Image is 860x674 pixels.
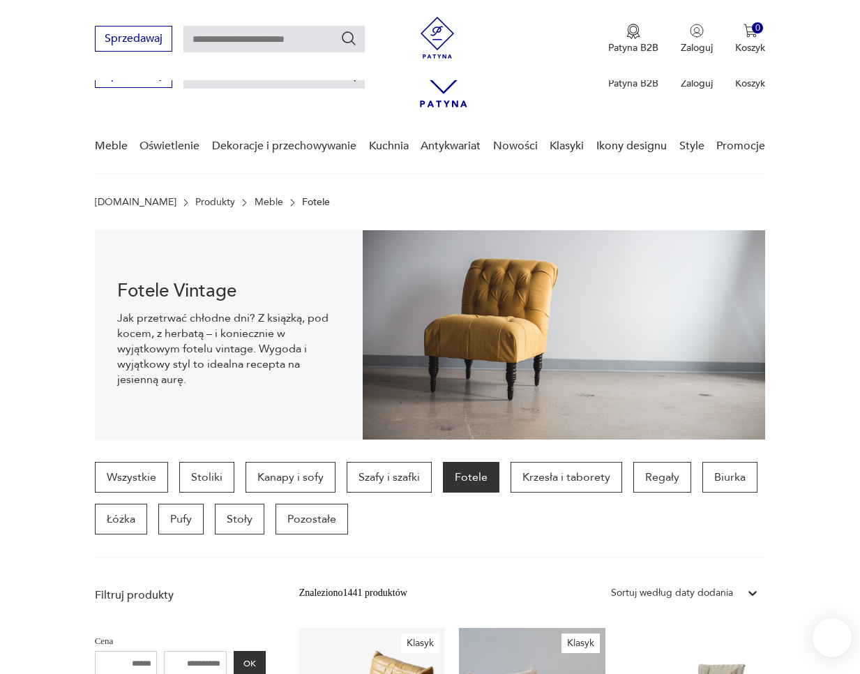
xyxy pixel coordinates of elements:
button: Sprzedawaj [95,26,172,52]
p: Jak przetrwać chłodne dni? Z książką, pod kocem, z herbatą – i koniecznie w wyjątkowym fotelu vin... [117,310,341,387]
p: Zaloguj [681,41,713,54]
a: Fotele [443,462,499,493]
a: Produkty [195,197,235,208]
img: Ikonka użytkownika [690,24,704,38]
a: Łóżka [95,504,147,534]
img: Ikona medalu [626,24,640,39]
a: Dekoracje i przechowywanie [212,119,356,173]
p: Cena [95,634,266,649]
a: Pozostałe [276,504,348,534]
a: Meble [255,197,283,208]
a: Biurka [702,462,757,493]
a: Promocje [716,119,765,173]
iframe: Smartsupp widget button [813,618,852,657]
a: Stoły [215,504,264,534]
a: Ikony designu [596,119,667,173]
p: Filtruj produkty [95,587,266,603]
a: Regały [633,462,691,493]
a: Kuchnia [369,119,409,173]
a: Stoliki [179,462,234,493]
p: Fotele [302,197,330,208]
h1: Fotele Vintage [117,283,341,299]
div: 0 [752,22,764,34]
a: Szafy i szafki [347,462,432,493]
p: Koszyk [735,77,765,90]
button: Patyna B2B [608,24,658,54]
img: Ikona koszyka [744,24,757,38]
a: Kanapy i sofy [246,462,335,493]
a: Oświetlenie [139,119,199,173]
button: 0Koszyk [735,24,765,54]
a: Sprzedawaj [95,35,172,45]
p: Koszyk [735,41,765,54]
img: Patyna - sklep z meblami i dekoracjami vintage [416,17,458,59]
p: Zaloguj [681,77,713,90]
a: Meble [95,119,128,173]
a: Nowości [493,119,538,173]
p: Patyna B2B [608,77,658,90]
a: Pufy [158,504,204,534]
a: Klasyki [550,119,584,173]
button: Zaloguj [681,24,713,54]
a: Wszystkie [95,462,168,493]
img: 9275102764de9360b0b1aa4293741aa9.jpg [363,230,765,440]
a: [DOMAIN_NAME] [95,197,176,208]
a: Krzesła i taborety [511,462,622,493]
button: Szukaj [340,30,357,47]
a: Ikona medaluPatyna B2B [608,24,658,54]
a: Style [679,119,704,173]
a: Antykwariat [421,119,481,173]
div: Sortuj według daty dodania [611,585,733,601]
div: Znaleziono 1441 produktów [299,585,407,601]
a: Sprzedawaj [95,71,172,81]
p: Patyna B2B [608,41,658,54]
